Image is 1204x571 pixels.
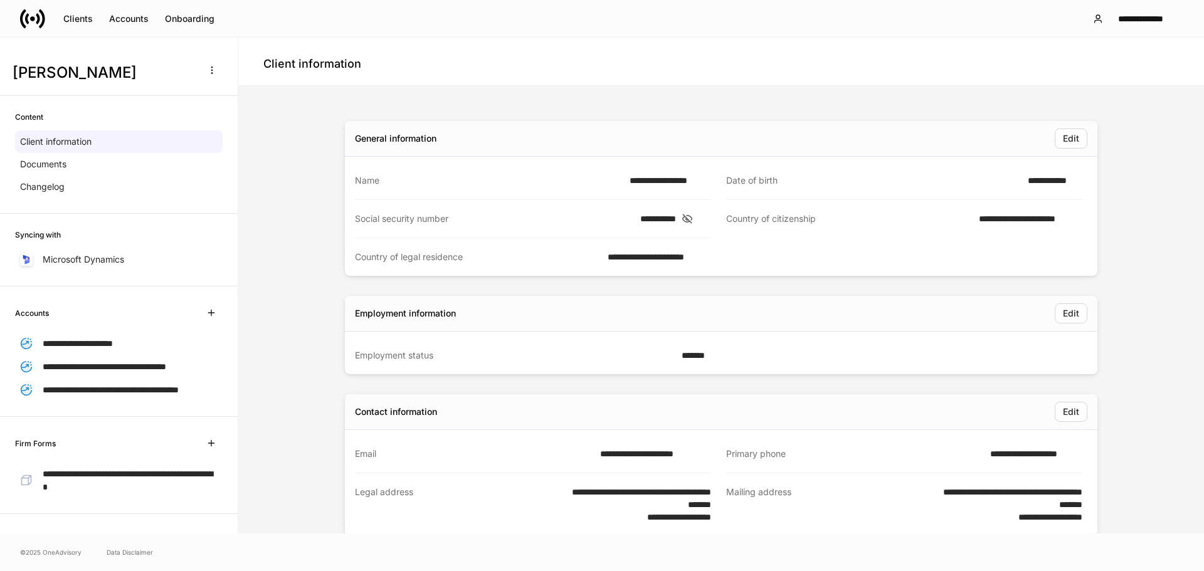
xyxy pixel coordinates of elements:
div: Employment status [355,349,674,362]
a: Changelog [15,175,223,198]
img: sIOyOZvWb5kUEAwh5D03bPzsWHrUXBSdsWHDhg8Ma8+nBQBvlija69eFAv+snJUCyn8AqO+ElBnIpgMAAAAASUVORK5CYII= [21,254,31,265]
span: © 2025 OneAdvisory [20,547,82,557]
a: Microsoft Dynamics [15,248,223,271]
a: Client information [15,130,223,153]
div: Edit [1063,407,1079,416]
p: Documents [20,158,66,170]
h6: Content [15,111,43,123]
div: Mailing address [726,486,872,523]
button: Onboarding [157,9,223,29]
h4: Client information [263,56,361,71]
div: Edit [1063,309,1079,318]
div: General information [355,132,436,145]
div: Date of birth [726,174,1020,187]
h3: [PERSON_NAME] [13,63,194,83]
div: Employment information [355,307,456,320]
button: Edit [1055,303,1087,323]
h6: [PERSON_NAME] [15,533,77,545]
button: Accounts [101,9,157,29]
div: Accounts [109,14,149,23]
button: Clients [55,9,101,29]
a: Documents [15,153,223,175]
div: Primary phone [726,448,983,460]
div: Legal address [355,486,501,523]
h6: Accounts [15,307,49,319]
div: Country of citizenship [726,212,971,226]
div: Onboarding [165,14,214,23]
h6: Syncing with [15,229,61,241]
div: Name [355,174,622,187]
p: Microsoft Dynamics [43,253,124,266]
a: Data Disclaimer [107,547,153,557]
div: Email [355,448,593,460]
p: Client information [20,135,92,148]
div: Social security number [355,212,633,225]
button: Edit [1055,402,1087,422]
button: Edit [1055,128,1087,149]
div: Edit [1063,134,1079,143]
div: Contact information [355,406,437,418]
div: Clients [63,14,93,23]
p: Changelog [20,181,65,193]
h6: Firm Forms [15,437,56,449]
div: Country of legal residence [355,251,600,263]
